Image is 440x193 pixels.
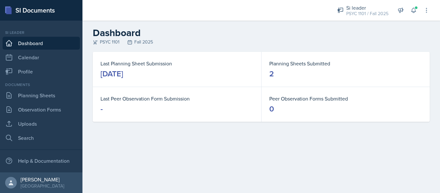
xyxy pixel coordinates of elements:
[3,89,80,102] a: Planning Sheets
[3,131,80,144] a: Search
[100,104,103,114] div: -
[93,39,430,45] div: PSYC 1101 Fall 2025
[3,103,80,116] a: Observation Forms
[269,60,422,67] dt: Planning Sheets Submitted
[269,95,422,102] dt: Peer Observation Forms Submitted
[93,27,430,39] h2: Dashboard
[21,183,64,189] div: [GEOGRAPHIC_DATA]
[100,95,253,102] dt: Last Peer Observation Form Submission
[346,10,388,17] div: PSYC 1101 / Fall 2025
[3,117,80,130] a: Uploads
[21,176,64,183] div: [PERSON_NAME]
[100,60,253,67] dt: Last Planning Sheet Submission
[3,51,80,64] a: Calendar
[346,4,388,12] div: Si leader
[3,65,80,78] a: Profile
[3,82,80,88] div: Documents
[3,30,80,35] div: Si leader
[269,69,274,79] div: 2
[100,69,123,79] div: [DATE]
[269,104,274,114] div: 0
[3,37,80,50] a: Dashboard
[3,154,80,167] div: Help & Documentation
